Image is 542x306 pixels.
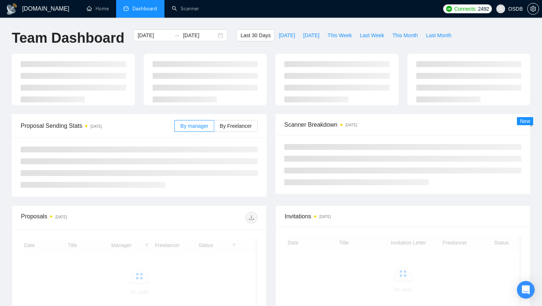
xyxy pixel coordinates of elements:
span: Last 30 Days [240,31,271,39]
span: By manager [180,123,208,129]
a: searchScanner [172,6,199,12]
span: user [498,6,503,11]
span: Proposal Sending Stats [21,121,174,130]
button: [DATE] [275,29,299,41]
span: This Week [327,31,352,39]
div: Proposals [21,212,139,224]
span: swap-right [174,32,180,38]
span: [DATE] [303,31,319,39]
button: This Month [388,29,422,41]
time: [DATE] [319,215,331,219]
span: Invitations [285,212,521,221]
span: Last Week [360,31,384,39]
span: Connects: [454,5,476,13]
button: Last 30 Days [236,29,275,41]
a: homeHome [87,6,109,12]
img: logo [6,3,18,15]
time: [DATE] [345,123,357,127]
div: Open Intercom Messenger [517,281,535,299]
span: By Freelancer [220,123,252,129]
button: setting [527,3,539,15]
button: Last Week [356,29,388,41]
span: setting [528,6,539,12]
time: [DATE] [90,124,102,129]
span: New [520,118,530,124]
span: Dashboard [132,6,157,12]
time: [DATE] [55,215,67,219]
input: End date [183,31,216,39]
span: [DATE] [279,31,295,39]
h1: Team Dashboard [12,29,124,47]
a: setting [527,6,539,12]
img: upwork-logo.png [446,6,452,12]
span: to [174,32,180,38]
span: This Month [392,31,418,39]
button: Last Month [422,29,455,41]
input: Start date [138,31,171,39]
span: dashboard [124,6,129,11]
span: 2492 [478,5,489,13]
span: Last Month [426,31,451,39]
button: This Week [323,29,356,41]
button: [DATE] [299,29,323,41]
span: Scanner Breakdown [284,120,521,129]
